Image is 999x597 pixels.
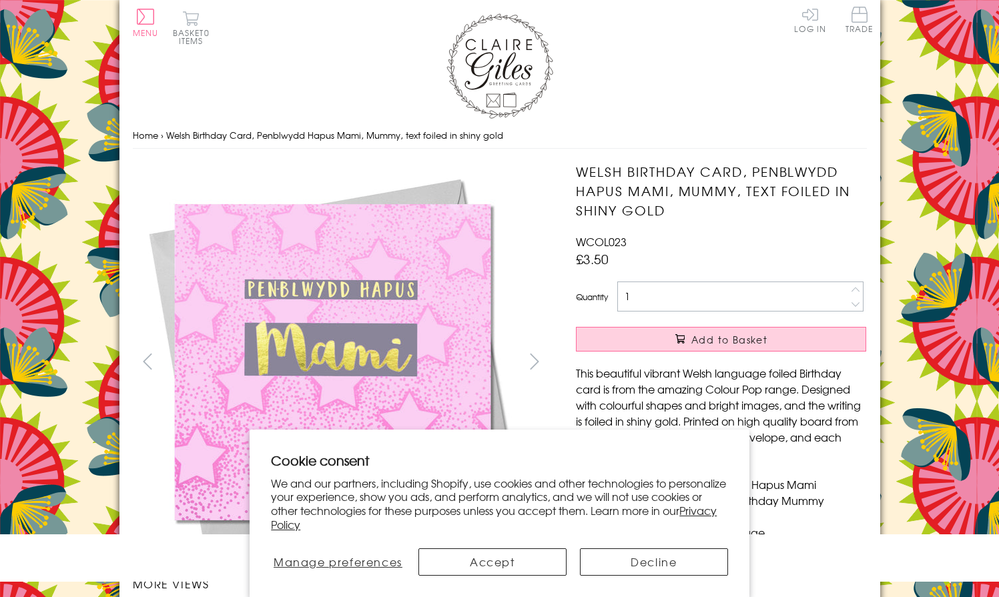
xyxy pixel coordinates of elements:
button: Menu [133,9,159,37]
h3: More views [133,576,550,592]
button: next [519,346,549,376]
span: WCOL023 [576,233,627,249]
a: Log In [794,7,826,33]
button: Add to Basket [576,327,866,352]
h1: Welsh Birthday Card, Penblwydd Hapus Mami, Mummy, text foiled in shiny gold [576,162,866,219]
span: › [161,129,163,141]
a: Trade [846,7,874,35]
button: prev [133,346,163,376]
span: Manage preferences [274,554,402,570]
a: Privacy Policy [271,502,717,532]
h2: Cookie consent [271,451,728,470]
p: This beautiful vibrant Welsh language foiled Birthday card is from the amazing Colour Pop range. ... [576,365,866,461]
a: Home [133,129,158,141]
button: Decline [580,548,728,576]
label: Quantity [576,291,608,303]
span: Welsh Birthday Card, Penblwydd Hapus Mami, Mummy, text foiled in shiny gold [166,129,503,141]
img: Welsh Birthday Card, Penblwydd Hapus Mami, Mummy, text foiled in shiny gold [549,162,950,562]
button: Accept [418,548,567,576]
nav: breadcrumbs [133,122,867,149]
button: Manage preferences [271,548,404,576]
button: Basket0 items [173,11,210,45]
p: We and our partners, including Shopify, use cookies and other technologies to personalize your ex... [271,476,728,532]
img: Welsh Birthday Card, Penblwydd Hapus Mami, Mummy, text foiled in shiny gold [132,162,533,562]
img: Claire Giles Greetings Cards [446,13,553,119]
span: 0 items [179,27,210,47]
span: £3.50 [576,249,609,268]
span: Add to Basket [691,333,767,346]
span: Menu [133,27,159,39]
span: Trade [846,7,874,33]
